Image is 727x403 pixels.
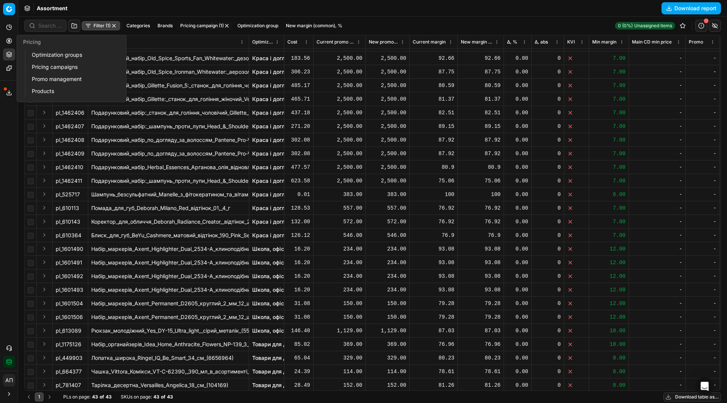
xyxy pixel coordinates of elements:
div: 0 [535,286,561,294]
button: Expand [40,299,49,308]
div: 7.00 [592,150,626,157]
button: Expand [40,217,49,226]
div: - [632,150,682,157]
div: 12.00 [592,286,626,294]
div: - [632,191,682,198]
span: Assortment [37,5,67,12]
div: - [689,123,716,130]
a: Краса і догляд [252,82,291,89]
div: 76.9 [413,232,454,239]
div: Подарунковий_набір_Gillette:_станок_для_гоління_жіночий_Venus_ComfortGlide_Breeze_з_3_змінними_ка... [91,95,246,103]
span: pl_1462406 [56,109,84,117]
div: 100 [413,191,454,198]
div: 0.00 [507,109,528,117]
span: Current promo price [317,39,355,45]
button: Expand [40,285,49,294]
div: 81.37 [461,95,501,103]
div: 0 [535,232,561,239]
div: 557.00 [317,204,362,212]
div: Набір_маркерів_Axent_Highlighter_Dual_2534-A_клиноподібний_2-4_мм_12_шт._рожевий/жовтий_(2534-10-A) [91,286,246,294]
div: 93.08 [413,259,454,266]
div: 0.00 [507,259,528,266]
div: 0.00 [507,150,528,157]
button: Brands [154,21,176,30]
div: 75.06 [413,177,454,185]
a: Краса і догляд [252,109,291,117]
div: - [689,82,716,89]
div: 2,500.00 [317,123,362,130]
div: Подарунковий_набір_Gillette_Fusion_5:_станок_для_гоління_чоловічий_з_1_змінним_картриджем_+_гель_... [91,82,246,89]
a: Школа, офіс та книги [252,327,307,335]
div: 12.00 [592,245,626,253]
div: - [632,232,682,239]
button: 1 [35,392,44,401]
strong: 43 [92,394,98,400]
div: 477.57 [287,163,310,171]
div: 0.00 [507,95,528,103]
a: Краса і догляд [252,218,291,226]
div: 0.00 [507,123,528,130]
button: Categories [123,21,153,30]
div: - [632,54,682,62]
div: 87.92 [461,150,501,157]
span: pl_610364 [56,232,81,239]
div: 2,500.00 [369,54,406,62]
span: pl_1601491 [56,259,82,266]
div: 2,500.00 [369,82,406,89]
div: 128.53 [287,204,310,212]
span: pl_1601490 [56,245,83,253]
span: pl_1601492 [56,272,83,280]
div: Подарунковий_набір_по_догляду_за_волоссям_Pantene_Pro-V_Інтенсивне_відновлення:_шампунь_400_мл_+_... [91,136,246,144]
div: 7.00 [592,163,626,171]
button: Expand [40,203,49,212]
a: Краса і догляд [252,177,291,185]
div: - [632,204,682,212]
div: 234.00 [369,259,406,266]
button: Expand [40,339,49,349]
div: - [632,286,682,294]
div: 0 [535,163,561,171]
span: New margin (common), % [461,39,493,45]
div: 89.15 [413,123,454,130]
a: Товари для дому [252,354,297,362]
div: 7.00 [592,123,626,130]
div: 234.00 [317,259,362,266]
span: Min margin [592,39,616,45]
div: 81.37 [413,95,454,103]
div: - [632,218,682,226]
span: pl_610113 [56,204,79,212]
div: 0 [535,150,561,157]
div: - [632,95,682,103]
div: 0 [535,109,561,117]
div: 0.00 [507,218,528,226]
div: 2,500.00 [317,54,362,62]
div: 0 [535,259,561,266]
div: - [689,204,716,212]
a: Товари для дому [252,381,297,389]
button: Expand [40,380,49,389]
div: 2,500.00 [369,68,406,76]
a: Краса і догляд [252,54,291,62]
div: 0 [535,272,561,280]
span: KVI [567,39,575,45]
a: 0 (0%)Unassigned items [615,22,675,30]
button: Expand [40,353,49,362]
div: 0.00 [507,245,528,253]
div: 16.20 [287,245,310,253]
div: 16.20 [287,259,310,266]
div: 2,500.00 [369,95,406,103]
span: АП [3,375,15,386]
div: 2,500.00 [317,177,362,185]
div: 16.20 [287,286,310,294]
div: 93.08 [461,245,501,253]
a: Краса і догляд [252,68,291,76]
div: 572.00 [369,218,406,226]
div: - [689,109,716,117]
div: - [632,136,682,144]
div: 572.00 [317,218,362,226]
div: 87.92 [413,136,454,144]
div: 557.00 [369,204,406,212]
div: 80.59 [461,82,501,89]
div: 2,500.00 [369,150,406,157]
div: 0 [535,204,561,212]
